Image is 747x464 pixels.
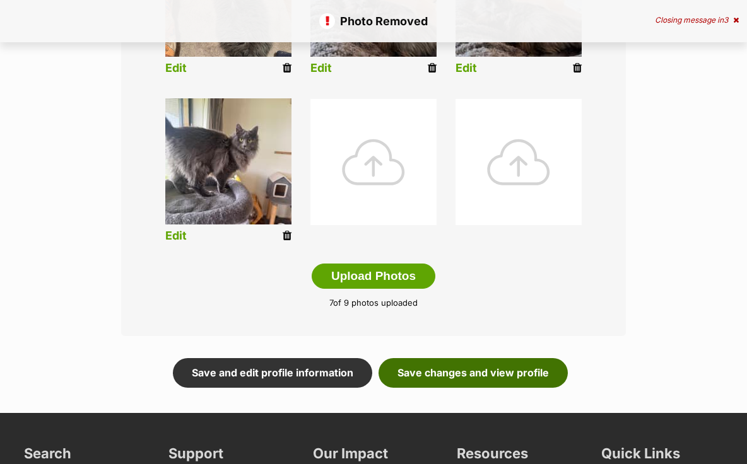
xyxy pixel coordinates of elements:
[165,98,291,224] img: kcwjlbr95j9ci87mtoxs.jpg
[13,13,734,30] p: Photo Removed
[456,62,477,75] a: Edit
[379,358,568,387] a: Save changes and view profile
[329,298,333,308] span: 7
[312,264,435,289] button: Upload Photos
[165,62,187,75] a: Edit
[173,358,372,387] a: Save and edit profile information
[724,15,728,25] span: 3
[165,229,187,243] a: Edit
[140,297,607,310] p: of 9 photos uploaded
[655,16,739,25] div: Closing message in
[310,62,332,75] a: Edit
